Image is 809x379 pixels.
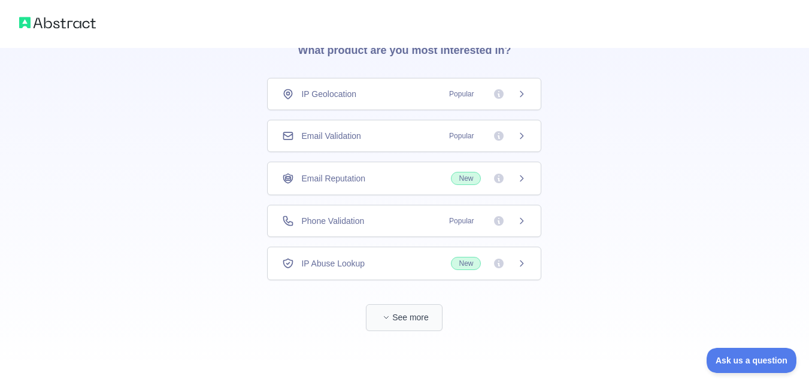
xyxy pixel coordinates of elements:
[301,88,356,100] span: IP Geolocation
[366,304,443,331] button: See more
[278,18,530,78] h3: What product are you most interested in?
[19,14,96,31] img: Abstract logo
[301,130,360,142] span: Email Validation
[442,130,481,142] span: Popular
[442,88,481,100] span: Popular
[442,215,481,227] span: Popular
[301,172,365,184] span: Email Reputation
[707,348,797,373] iframe: Toggle Customer Support
[301,257,365,269] span: IP Abuse Lookup
[301,215,364,227] span: Phone Validation
[451,257,481,270] span: New
[451,172,481,185] span: New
